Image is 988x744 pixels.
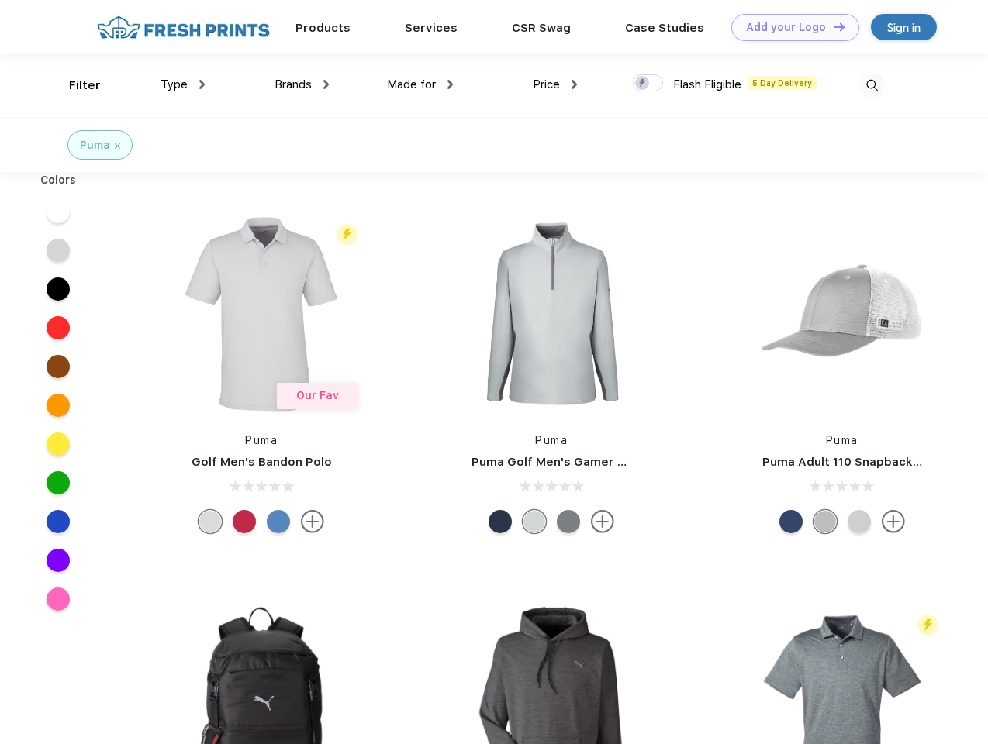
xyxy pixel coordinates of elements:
[834,22,845,31] img: DT
[447,80,453,89] img: dropdown.png
[295,21,351,35] a: Products
[489,510,512,533] div: Navy Blazer
[245,434,278,446] a: Puma
[673,77,741,91] span: Flash Eligible
[275,77,312,91] span: Brands
[92,14,275,41] img: fo%20logo%202.webp
[337,224,358,245] img: flash_active_toggle.svg
[535,434,568,446] a: Puma
[882,510,905,533] img: more.svg
[161,77,188,91] span: Type
[814,510,837,533] div: Quarry with Brt Whit
[887,19,921,36] div: Sign in
[29,172,88,188] div: Colors
[199,510,222,533] div: High Rise
[323,80,329,89] img: dropdown.png
[871,14,937,40] a: Sign in
[557,510,580,533] div: Quiet Shade
[512,21,571,35] a: CSR Swag
[192,455,332,469] a: Golf Men's Bandon Polo
[523,510,546,533] div: High Rise
[591,510,614,533] img: more.svg
[80,137,110,153] div: Puma
[917,615,938,635] img: flash_active_toggle.svg
[387,77,436,91] span: Made for
[848,510,871,533] div: Quarry Brt Whit
[267,510,290,533] div: Lake Blue
[296,389,339,401] span: Our Fav
[158,211,364,417] img: func=resize&h=266
[448,211,655,417] img: func=resize&h=266
[472,455,717,469] a: Puma Golf Men's Gamer Golf Quarter-Zip
[115,143,120,149] img: filter_cancel.svg
[301,510,324,533] img: more.svg
[405,21,458,35] a: Services
[572,80,577,89] img: dropdown.png
[746,21,826,34] div: Add your Logo
[233,510,256,533] div: Ski Patrol
[69,77,101,95] div: Filter
[533,77,560,91] span: Price
[859,73,885,98] img: desktop_search.svg
[199,80,205,89] img: dropdown.png
[826,434,858,446] a: Puma
[739,211,945,417] img: func=resize&h=266
[779,510,803,533] div: Peacoat with Qut Shd
[748,76,817,90] span: 5 Day Delivery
